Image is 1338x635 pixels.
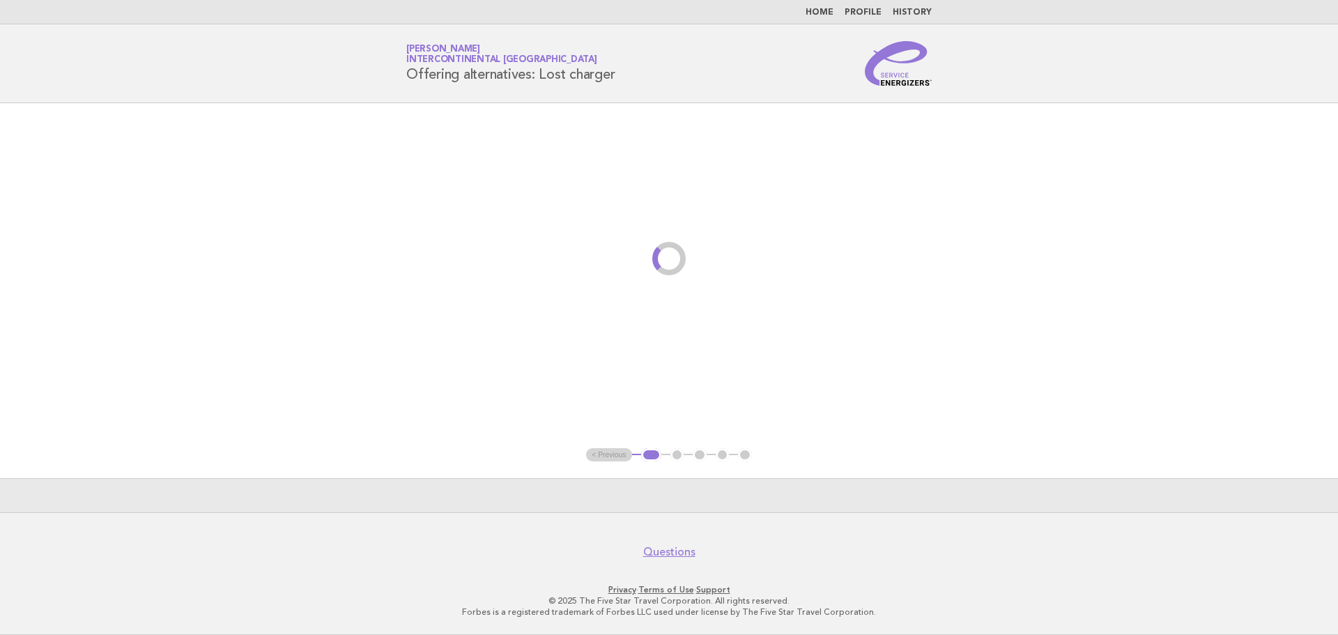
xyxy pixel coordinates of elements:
a: History [893,8,932,17]
p: · · [243,584,1095,595]
a: Support [696,585,730,595]
a: [PERSON_NAME]InterContinental [GEOGRAPHIC_DATA] [406,45,597,64]
a: Terms of Use [638,585,694,595]
a: Questions [643,545,695,559]
img: Service Energizers [865,41,932,86]
a: Home [806,8,833,17]
p: © 2025 The Five Star Travel Corporation. All rights reserved. [243,595,1095,606]
a: Privacy [608,585,636,595]
a: Profile [845,8,882,17]
span: InterContinental [GEOGRAPHIC_DATA] [406,56,597,65]
p: Forbes is a registered trademark of Forbes LLC used under license by The Five Star Travel Corpora... [243,606,1095,618]
h1: Offering alternatives: Lost charger [406,45,615,82]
